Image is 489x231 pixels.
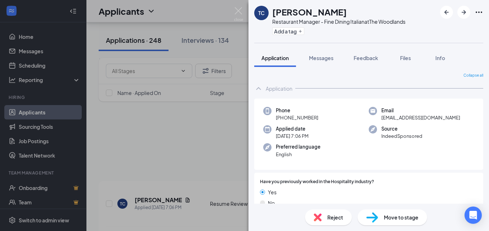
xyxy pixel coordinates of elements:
span: IndeedSponsored [381,132,422,140]
span: No [268,199,275,207]
button: PlusAdd a tag [272,27,304,35]
span: [DATE] 7:06 PM [276,132,309,140]
div: Open Intercom Messenger [465,207,482,224]
span: [PHONE_NUMBER] [276,114,318,121]
span: Yes [268,188,277,196]
span: Files [400,55,411,61]
span: Collapse all [463,73,483,78]
button: ArrowLeftNew [440,6,453,19]
svg: ChevronUp [254,84,263,93]
span: English [276,151,320,158]
span: Have you previously worked in the Hospitality industry? [260,178,374,185]
span: Messages [309,55,333,61]
div: TC [258,9,265,17]
div: Application [266,85,292,92]
div: Restaurant Manager - Fine Dining Italian at The Woodlands [272,18,405,25]
svg: ArrowRight [459,8,468,17]
span: Phone [276,107,318,114]
svg: Ellipses [475,8,483,17]
span: Feedback [354,55,378,61]
svg: ArrowLeftNew [442,8,451,17]
h1: [PERSON_NAME] [272,6,347,18]
span: Application [261,55,289,61]
span: Applied date [276,125,309,132]
span: Preferred language [276,143,320,150]
span: Info [435,55,445,61]
span: Reject [327,213,343,221]
button: ArrowRight [457,6,470,19]
span: Email [381,107,460,114]
span: Source [381,125,422,132]
span: Move to stage [384,213,418,221]
span: [EMAIL_ADDRESS][DOMAIN_NAME] [381,114,460,121]
svg: Plus [298,29,302,33]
